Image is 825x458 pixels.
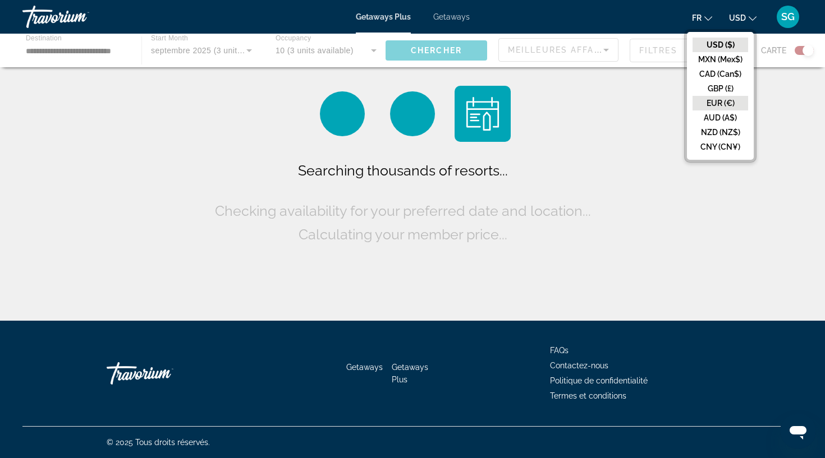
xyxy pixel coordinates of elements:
[692,10,712,26] button: Change language
[550,376,648,385] a: Politique de confidentialité
[550,346,569,355] a: FAQs
[780,413,816,449] iframe: Bouton de lancement de la fenêtre de messagerie
[107,438,210,447] span: © 2025 Tous droits réservés.
[693,125,748,140] button: NZD (NZ$)
[693,96,748,110] button: EUR (€)
[729,10,757,26] button: Change currency
[693,52,748,67] button: MXN (Mex$)
[550,391,626,400] a: Termes et conditions
[346,363,383,372] a: Getaways
[215,202,591,219] span: Checking availability for your preferred date and location...
[22,2,135,31] a: Travorium
[550,361,608,370] a: Contactez-nous
[729,13,746,22] span: USD
[693,140,748,154] button: CNY (CN¥)
[433,12,470,21] a: Getaways
[298,162,508,179] span: Searching thousands of resorts...
[107,357,219,390] a: Travorium
[693,110,748,125] button: AUD (A$)
[692,13,702,22] span: fr
[773,5,803,29] button: User Menu
[781,11,795,22] span: SG
[693,67,748,81] button: CAD (Can$)
[356,12,411,21] a: Getaways Plus
[299,226,507,243] span: Calculating your member price...
[392,363,428,384] a: Getaways Plus
[693,38,748,52] button: USD ($)
[693,81,748,96] button: GBP (£)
